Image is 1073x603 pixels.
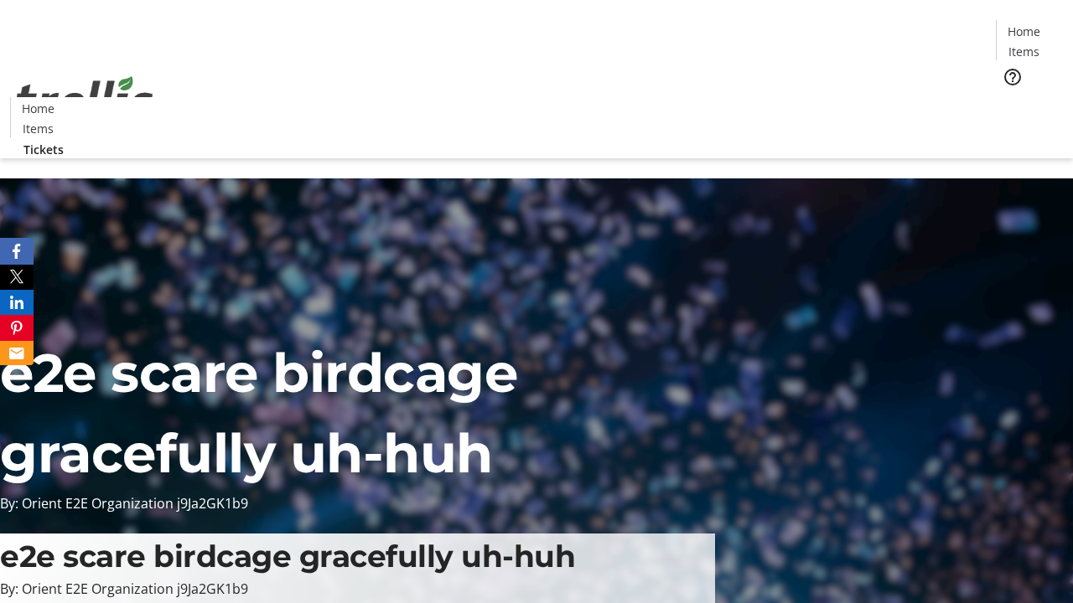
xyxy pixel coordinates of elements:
[1009,97,1050,115] span: Tickets
[1008,23,1040,40] span: Home
[10,141,77,158] a: Tickets
[996,97,1063,115] a: Tickets
[22,100,54,117] span: Home
[1008,43,1039,60] span: Items
[23,141,64,158] span: Tickets
[997,23,1050,40] a: Home
[10,58,159,142] img: Orient E2E Organization j9Ja2GK1b9's Logo
[23,120,54,137] span: Items
[11,100,65,117] a: Home
[996,60,1029,94] button: Help
[11,120,65,137] a: Items
[997,43,1050,60] a: Items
